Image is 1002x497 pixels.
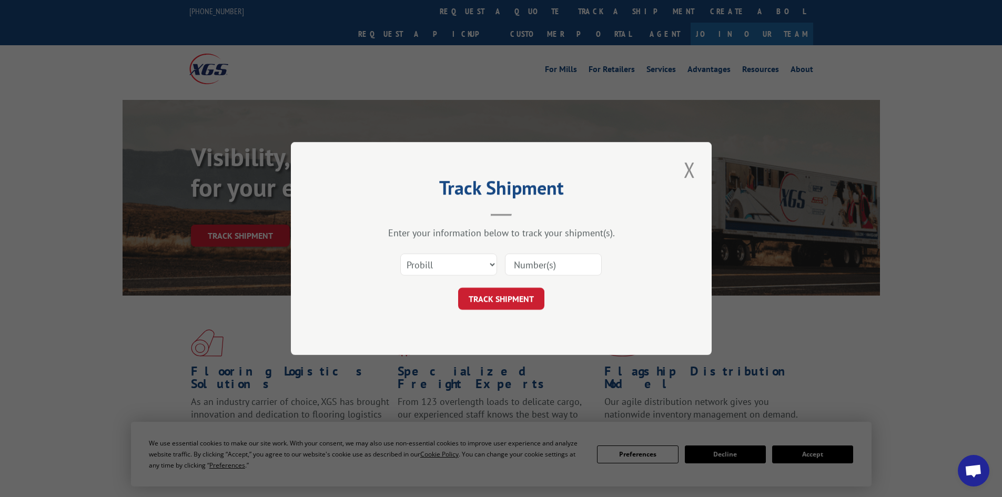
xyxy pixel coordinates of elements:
button: TRACK SHIPMENT [458,288,544,310]
button: Close modal [681,155,699,184]
h2: Track Shipment [343,180,659,200]
div: Enter your information below to track your shipment(s). [343,227,659,239]
input: Number(s) [505,253,602,276]
a: Open chat [958,455,989,486]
